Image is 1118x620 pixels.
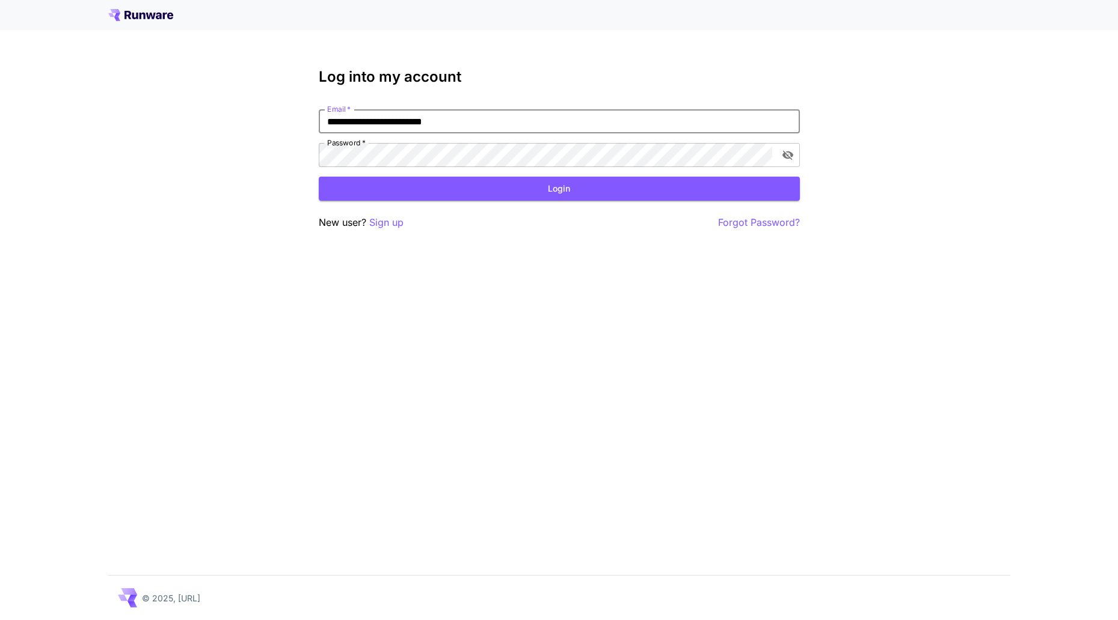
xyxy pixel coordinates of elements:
button: toggle password visibility [777,144,799,166]
label: Password [327,138,366,148]
p: New user? [319,215,404,230]
button: Forgot Password? [718,215,800,230]
button: Login [319,177,800,201]
label: Email [327,104,351,114]
p: © 2025, [URL] [142,592,200,604]
h3: Log into my account [319,68,800,85]
button: Sign up [369,215,404,230]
